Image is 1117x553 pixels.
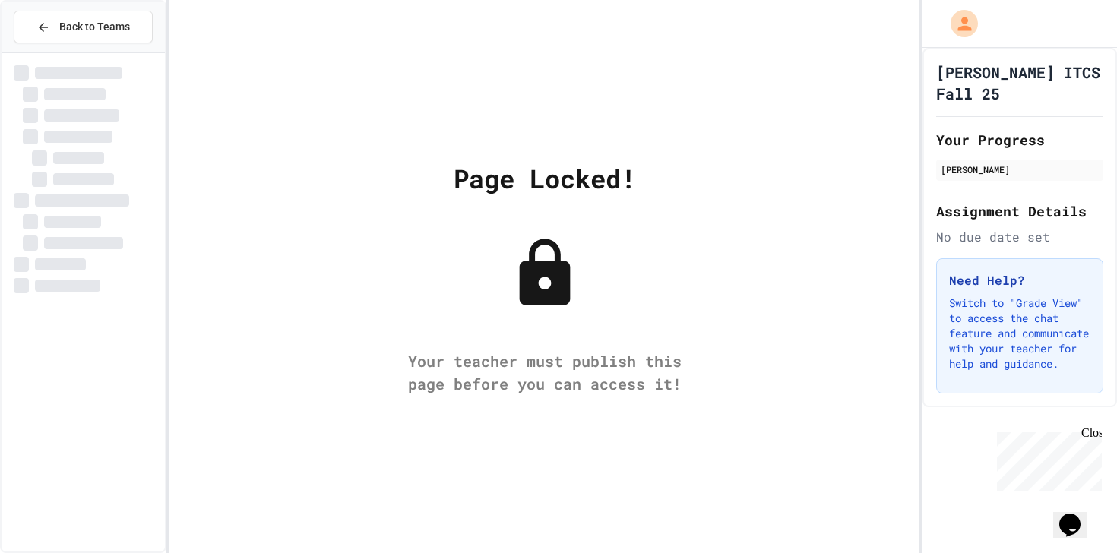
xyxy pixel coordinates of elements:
[949,295,1090,371] p: Switch to "Grade View" to access the chat feature and communicate with your teacher for help and ...
[1053,492,1102,538] iframe: chat widget
[6,6,105,96] div: Chat with us now!Close
[936,129,1103,150] h2: Your Progress
[393,349,697,395] div: Your teacher must publish this page before you can access it!
[454,159,636,197] div: Page Locked!
[936,201,1103,222] h2: Assignment Details
[14,11,153,43] button: Back to Teams
[941,163,1099,176] div: [PERSON_NAME]
[991,426,1102,491] iframe: chat widget
[936,228,1103,246] div: No due date set
[936,62,1103,104] h1: [PERSON_NAME] ITCS Fall 25
[59,19,130,35] span: Back to Teams
[949,271,1090,289] h3: Need Help?
[935,6,982,41] div: My Account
